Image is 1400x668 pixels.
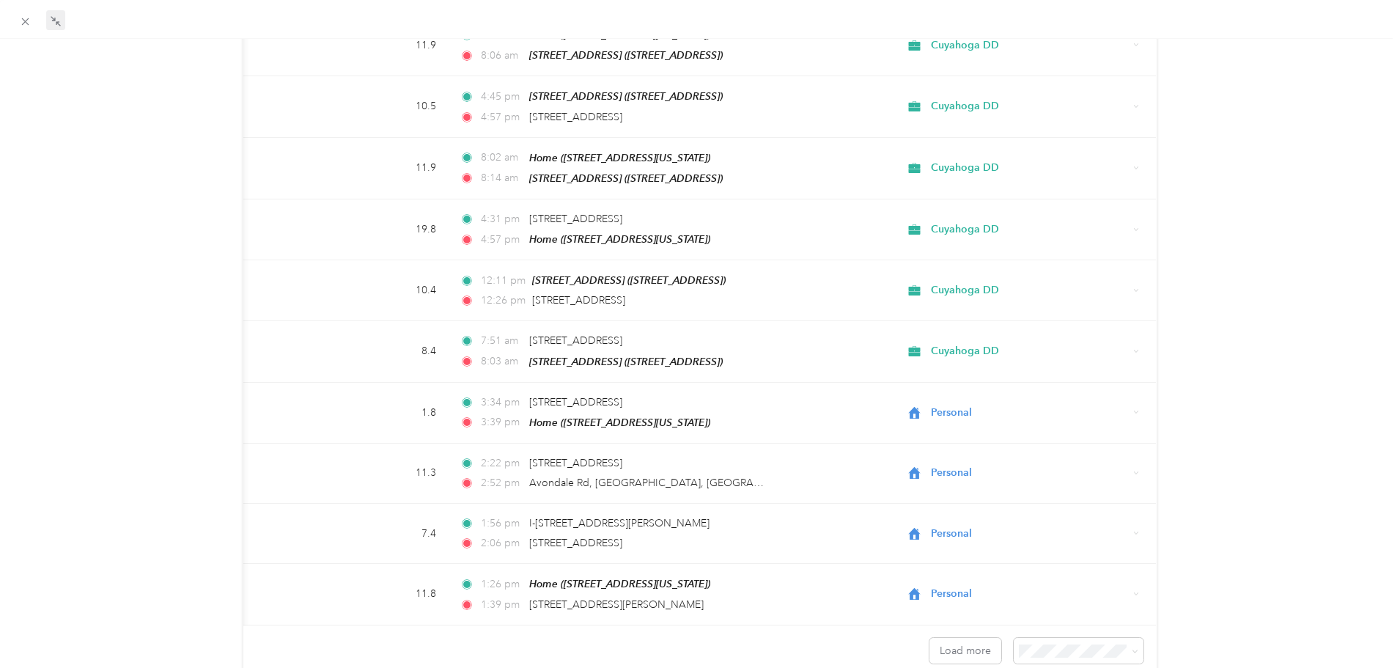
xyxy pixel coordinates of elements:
td: [DATE] [178,444,322,504]
iframe: Everlance-gr Chat Button Frame [1318,586,1400,668]
span: Home ([STREET_ADDRESS][US_STATE]) [529,233,710,245]
span: 7:51 am [481,333,523,349]
span: Personal [931,405,1127,421]
span: 4:45 pm [481,89,523,105]
td: [DATE] [178,76,322,137]
span: Cuyahoga DD [931,160,1127,176]
span: [STREET_ADDRESS] ([STREET_ADDRESS]) [529,90,723,102]
span: [STREET_ADDRESS] [532,294,625,307]
span: Cuyahoga DD [931,98,1127,114]
span: 2:06 pm [481,535,523,551]
span: Home ([STREET_ADDRESS][US_STATE]) [529,578,710,590]
td: [DATE] [178,504,322,564]
td: [DATE] [178,383,322,444]
span: [STREET_ADDRESS] [529,213,622,225]
span: Cuyahoga DD [931,221,1127,238]
span: 2:22 pm [481,455,523,471]
span: 3:34 pm [481,394,523,411]
span: 1:39 pm [481,597,523,613]
span: [STREET_ADDRESS] [529,396,622,408]
span: Personal [931,465,1127,481]
span: 12:11 pm [481,273,526,289]
span: I-[STREET_ADDRESS][PERSON_NAME] [529,517,710,529]
span: [STREET_ADDRESS] ([STREET_ADDRESS]) [529,356,723,367]
span: [STREET_ADDRESS] ([STREET_ADDRESS]) [529,49,723,61]
span: [STREET_ADDRESS] [529,457,622,469]
span: [STREET_ADDRESS] [529,111,622,123]
td: 11.9 [322,15,448,76]
span: [STREET_ADDRESS][PERSON_NAME] [529,598,704,611]
td: 11.9 [322,138,448,199]
span: 8:03 am [481,353,523,370]
button: Load more [929,638,1001,664]
span: 8:06 am [481,48,523,64]
span: 4:31 pm [481,211,523,227]
td: 7.4 [322,504,448,564]
td: 11.3 [322,444,448,504]
span: 8:02 am [481,150,523,166]
span: Personal [931,526,1127,542]
td: 19.8 [322,199,448,260]
td: 8.4 [322,321,448,382]
span: [STREET_ADDRESS] [529,537,622,549]
span: 4:57 pm [481,232,523,248]
td: [DATE] [178,321,322,382]
span: Cuyahoga DD [931,37,1127,54]
span: Home ([STREET_ADDRESS][US_STATE]) [529,416,710,428]
span: 3:39 pm [481,414,523,430]
td: 1.8 [322,383,448,444]
span: Home ([STREET_ADDRESS][US_STATE]) [529,152,710,164]
td: [DATE] [178,15,322,76]
td: 11.8 [322,564,448,625]
span: 1:26 pm [481,576,523,592]
span: Cuyahoga DD [931,282,1127,298]
span: Personal [931,586,1127,602]
span: Cuyahoga DD [931,343,1127,359]
span: 2:52 pm [481,475,523,491]
span: 12:26 pm [481,293,526,309]
span: [STREET_ADDRESS] ([STREET_ADDRESS]) [532,274,726,286]
td: 10.5 [322,76,448,137]
span: [STREET_ADDRESS] [529,334,622,347]
td: [DATE] [178,260,322,321]
span: 1:56 pm [481,515,523,532]
span: 8:14 am [481,170,523,186]
td: 10.4 [322,260,448,321]
span: Avondale Rd, [GEOGRAPHIC_DATA], [GEOGRAPHIC_DATA] [529,477,812,489]
td: [DATE] [178,564,322,625]
td: [DATE] [178,199,322,260]
span: [STREET_ADDRESS] ([STREET_ADDRESS]) [529,172,723,184]
td: [DATE] [178,138,322,199]
span: 4:57 pm [481,109,523,125]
